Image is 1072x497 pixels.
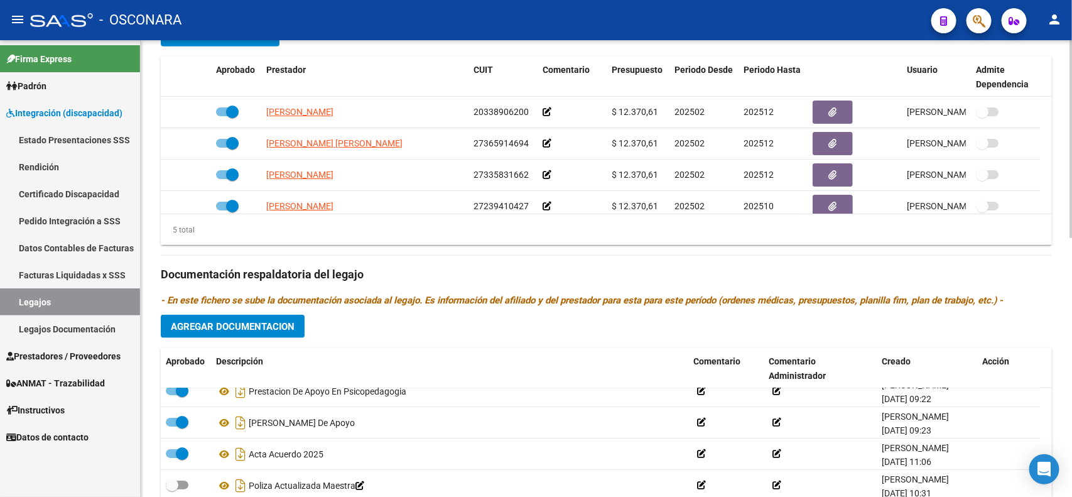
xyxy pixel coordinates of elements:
button: Agregar Documentacion [161,315,305,338]
datatable-header-cell: Prestador [261,57,468,98]
div: [PERSON_NAME] De Apoyo [216,413,683,433]
span: [DATE] 09:22 [882,394,931,404]
span: 202502 [674,138,705,148]
i: - En este fichero se sube la documentación asociada al legajo. Es información del afiliado y del ... [161,295,1003,306]
span: 202510 [744,201,774,211]
span: 20338906200 [474,107,529,117]
span: [PERSON_NAME] [266,201,333,211]
datatable-header-cell: Aprobado [211,57,261,98]
datatable-header-cell: Presupuesto [607,57,669,98]
span: Periodo Desde [674,65,733,75]
i: Descargar documento [232,413,249,433]
span: Periodo Hasta [744,65,801,75]
span: [PERSON_NAME] [882,443,949,453]
span: - OSCONARA [99,6,181,34]
span: Padrón [6,79,46,93]
span: ANMAT - Trazabilidad [6,376,105,390]
datatable-header-cell: Aprobado [161,348,211,390]
span: Descripción [216,356,263,366]
span: Prestador [266,65,306,75]
datatable-header-cell: Descripción [211,348,688,390]
span: 27239410427 [474,201,529,211]
span: CUIT [474,65,493,75]
span: Acción [982,356,1009,366]
span: [PERSON_NAME] [DATE] [907,170,1005,180]
i: Descargar documento [232,476,249,496]
datatable-header-cell: Comentario [688,348,764,390]
span: [DATE] 11:06 [882,457,931,467]
span: 202502 [674,107,705,117]
span: [PERSON_NAME] [DATE] [907,201,1005,211]
span: [PERSON_NAME] [DATE] [907,107,1005,117]
span: Usuario [907,65,938,75]
span: Aprobado [216,65,255,75]
datatable-header-cell: Admite Dependencia [971,57,1040,98]
span: Datos de contacto [6,430,89,444]
span: [PERSON_NAME] [882,380,949,390]
datatable-header-cell: Usuario [902,57,971,98]
span: Aprobado [166,356,205,366]
div: Open Intercom Messenger [1029,454,1059,484]
span: [PERSON_NAME] [PERSON_NAME] [266,138,403,148]
span: $ 12.370,61 [612,107,658,117]
span: Admite Dependencia [976,65,1029,89]
span: [PERSON_NAME] [266,170,333,180]
span: Presupuesto [612,65,663,75]
span: $ 12.370,61 [612,138,658,148]
datatable-header-cell: CUIT [468,57,538,98]
span: 202502 [674,170,705,180]
div: 5 total [161,223,195,237]
datatable-header-cell: Comentario Administrador [764,348,877,390]
span: 202512 [744,170,774,180]
div: Prestacion De Apoyo En Psicopedagogia [216,381,683,401]
mat-icon: menu [10,12,25,27]
span: 27365914694 [474,138,529,148]
mat-icon: person [1047,12,1062,27]
span: Prestadores / Proveedores [6,349,121,363]
datatable-header-cell: Creado [877,348,977,390]
span: $ 12.370,61 [612,170,658,180]
span: [PERSON_NAME] [DATE] [907,138,1005,148]
span: [PERSON_NAME] [882,412,949,422]
span: 27335831662 [474,170,529,180]
span: Creado [882,356,911,366]
h3: Documentación respaldatoria del legajo [161,266,1052,283]
datatable-header-cell: Periodo Desde [669,57,739,98]
div: Acta Acuerdo 2025 [216,444,683,464]
span: Comentario [543,65,590,75]
span: [DATE] 09:23 [882,425,931,435]
span: 202502 [674,201,705,211]
span: Instructivos [6,403,65,417]
span: Comentario Administrador [769,356,826,381]
datatable-header-cell: Acción [977,348,1040,390]
span: Integración (discapacidad) [6,106,122,120]
div: Poliza Actualizada Maestra [216,476,683,496]
span: [PERSON_NAME] [882,474,949,484]
datatable-header-cell: Periodo Hasta [739,57,808,98]
datatable-header-cell: Comentario [538,57,607,98]
span: [PERSON_NAME] [266,107,333,117]
i: Descargar documento [232,444,249,464]
span: Agregar Documentacion [171,321,295,332]
span: 202512 [744,138,774,148]
i: Descargar documento [232,381,249,401]
span: Firma Express [6,52,72,66]
span: 202512 [744,107,774,117]
span: $ 12.370,61 [612,201,658,211]
span: Comentario [693,356,740,366]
